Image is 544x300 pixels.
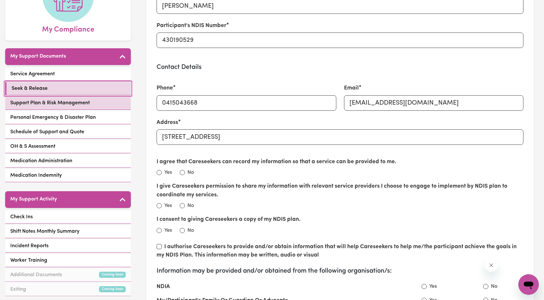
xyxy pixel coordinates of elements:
[5,140,131,153] a: OH & S Assessment
[10,196,57,202] h5: My Support Activity
[10,157,72,165] span: Medication Administration
[5,225,131,238] a: Shift Notes Monthly Summary
[187,169,194,176] label: No
[10,99,90,107] span: Support Plan & Risk Management
[10,213,33,221] span: Check Ins
[5,111,131,124] a: Personal Emergency & Disaster Plan
[10,271,62,279] span: Additional Documents
[157,84,173,92] label: Phone
[5,268,131,282] a: Additional DocumentsComing Soon
[10,286,26,293] span: Exiting
[10,128,84,136] span: Schedule of Support and Quote
[187,227,194,234] label: No
[99,272,126,278] small: Coming Soon
[157,22,226,30] label: Participant's NDIS Number
[157,283,170,291] label: NDIA
[10,70,55,78] span: Service Agreement
[344,84,359,92] label: Email
[5,82,131,95] a: Seek & Release
[42,22,94,35] span: My Compliance
[157,244,517,258] label: I authorise Careseekers to provide and/or obtain information that will help Careseekers to help m...
[4,5,39,10] span: Need any help?
[5,126,131,139] a: Schedule of Support and Quote
[157,215,301,224] label: I consent to giving Careseekers a copy of my NDIS plan.
[10,114,96,121] span: Personal Emergency & Disaster Plan
[5,254,131,267] a: Worker Training
[5,68,131,81] a: Service Agreement
[164,169,172,176] label: Yes
[157,267,523,275] h3: Information may be provided and/or obtained from the following organisation/s:
[5,155,131,168] a: Medication Administration
[429,283,437,290] label: Yes
[5,283,131,296] a: ExitingComing Soon
[10,53,66,60] h5: My Support Documents
[12,85,48,92] span: Seek & Release
[5,169,131,182] a: Medication Indemnity
[157,118,178,127] label: Address
[5,191,131,208] button: My Support Activity
[157,182,523,199] label: I give Careseekers permission to share my information with relevant service providers I choose to...
[5,97,131,110] a: Support Plan & Risk Management
[10,228,79,235] span: Shift Notes Monthly Summary
[164,227,172,234] label: Yes
[157,158,396,166] label: I agree that Careseekers can record my information so that a service can be provided to me.
[5,211,131,224] a: Check Ins
[10,257,47,264] span: Worker Training
[5,239,131,253] a: Incident Reports
[491,283,497,290] label: No
[5,48,131,65] button: My Support Documents
[10,242,49,250] span: Incident Reports
[10,143,55,150] span: OH & S Assessment
[157,63,523,71] h3: Contact Details
[164,202,172,210] label: Yes
[10,172,62,179] span: Medication Indemnity
[99,286,126,292] small: Coming Soon
[518,274,539,295] iframe: Button to launch messaging window
[187,202,194,210] label: No
[485,259,498,272] iframe: Close message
